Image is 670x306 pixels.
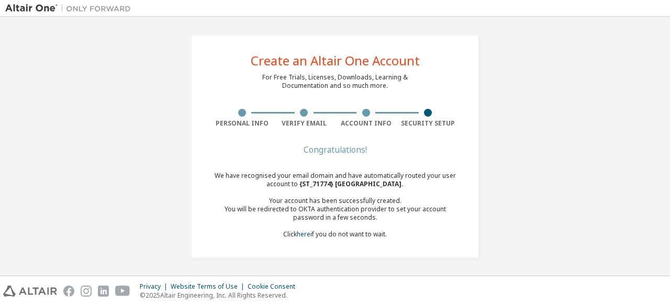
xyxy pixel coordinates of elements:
[140,291,301,300] p: © 2025 Altair Engineering, Inc. All Rights Reserved.
[115,286,130,297] img: youtube.svg
[262,73,408,90] div: For Free Trials, Licenses, Downloads, Learning & Documentation and so much more.
[3,286,57,297] img: altair_logo.svg
[299,179,404,188] span: {ST_71774} [GEOGRAPHIC_DATA] .
[211,172,459,239] div: We have recognised your email domain and have automatically routed your user account to Click if ...
[81,286,92,297] img: instagram.svg
[171,282,248,291] div: Website Terms of Use
[98,286,109,297] img: linkedin.svg
[248,282,301,291] div: Cookie Consent
[273,119,336,128] div: Verify Email
[297,230,310,239] a: here
[211,146,459,153] div: Congratulations!
[251,54,420,67] div: Create an Altair One Account
[211,205,459,222] div: You will be redirected to OKTA authentication provider to set your account password in a few seco...
[63,286,74,297] img: facebook.svg
[211,119,273,128] div: Personal Info
[211,197,459,205] div: Your account has been successfully created.
[335,119,397,128] div: Account Info
[140,282,171,291] div: Privacy
[5,3,136,14] img: Altair One
[397,119,460,128] div: Security Setup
